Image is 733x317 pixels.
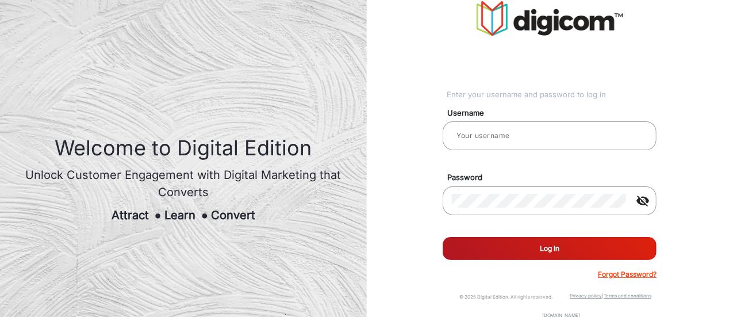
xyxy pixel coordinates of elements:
[155,208,162,222] span: ●
[459,294,552,300] small: © 2025 Digital Edition. All rights reserved.
[447,89,657,101] div: Enter your username and password to log in
[452,129,647,143] input: Your username
[477,1,623,36] img: vmg-logo
[602,293,604,299] a: |
[439,108,670,119] mat-label: Username
[604,293,651,299] a: Terms and conditions
[201,208,208,222] span: ●
[439,172,670,184] mat-label: Password
[598,269,657,280] p: Forgot Password?
[443,237,657,260] button: Log In
[629,194,657,208] mat-icon: visibility_off
[570,293,602,299] a: Privacy policy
